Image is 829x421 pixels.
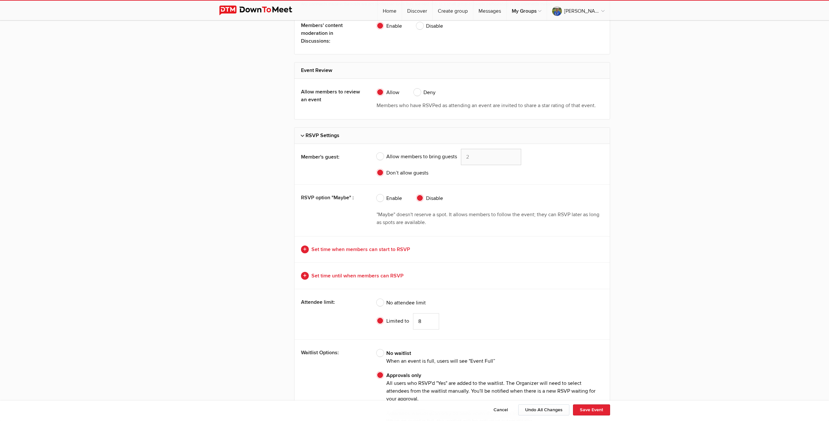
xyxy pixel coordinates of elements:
[413,313,439,330] input: Limited to
[473,1,506,20] a: Messages
[416,194,443,202] span: Disable
[301,344,362,361] div: Waitlist Options:
[5,5,297,29] p: We hit the jackpot being able to get two tee times at this course on a [DATE]. If you would like ...
[507,1,547,20] a: My Groups
[301,294,362,310] div: Attendee limit:
[386,350,411,357] b: No waitlist
[377,317,409,325] span: Limited to
[402,1,432,20] a: Discover
[301,17,362,49] div: Members' content moderation in Discussions:
[377,299,426,307] span: No attendee limit
[414,89,436,96] span: Deny
[377,153,457,161] span: Allow members to bring guests
[301,149,362,165] div: Member's guest:
[377,194,402,202] span: Enable
[301,84,362,108] div: Allow members to review an event
[377,169,428,177] span: Don’t allow guests
[377,22,402,30] span: Enable
[518,404,569,415] button: Undo All Changes
[377,211,603,226] p: "Maybe" doesn't reserve a spot. It allows members to follow the event; they can RSVP later as lon...
[547,1,610,20] a: [PERSON_NAME] the golf gal
[219,6,302,15] img: DownToMeet
[377,372,603,403] span: All users who RSVP'd "Yes" are added to the waitlist. The Organizer will need to select attendees...
[416,22,443,30] span: Disable
[487,404,515,415] button: Cancel
[301,63,603,78] h2: Event Review
[301,128,603,143] h2: RSVP Settings
[433,1,473,20] a: Create group
[377,89,399,96] span: Allow
[573,404,610,415] button: Save Event
[378,1,402,20] a: Home
[377,349,495,365] span: When an event is full, users will see "Event Full”
[386,372,421,379] b: Approvals only
[301,272,603,280] a: Set time until when members can RSVP
[301,189,362,206] div: RSVP option "Maybe" :
[301,246,603,253] a: Set time when members can start to RSVP
[377,102,603,109] p: Members who have RSVPed as attending an event are invited to share a star rating of that event.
